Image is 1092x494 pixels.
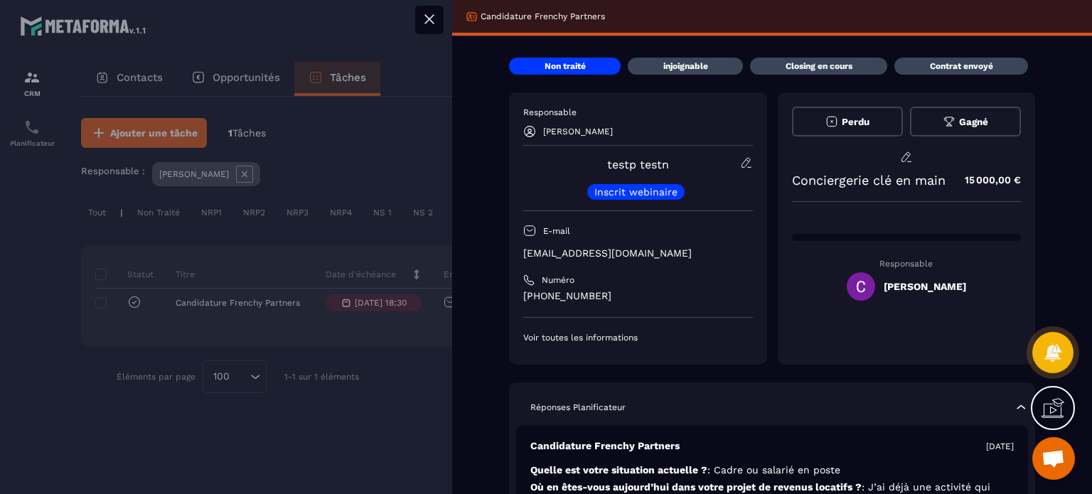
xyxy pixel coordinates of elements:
p: [PERSON_NAME] [543,127,613,136]
h5: [PERSON_NAME] [884,281,966,292]
p: E-mail [543,225,570,237]
p: Closing en cours [786,60,852,72]
p: Conciergerie clé en main [792,173,946,188]
button: Gagné [910,107,1021,136]
span: Gagné [959,117,988,127]
p: Numéro [542,274,574,286]
p: Non traité [545,60,586,72]
p: Réponses Planificateur [530,402,626,413]
p: Candidature Frenchy Partners [481,11,605,22]
p: Candidature Frenchy Partners [530,439,680,453]
p: 15 000,00 € [951,166,1021,194]
p: [EMAIL_ADDRESS][DOMAIN_NAME] [523,247,753,260]
div: Ouvrir le chat [1032,437,1075,480]
p: Responsable [792,259,1022,269]
p: Voir toutes les informations [523,332,753,343]
p: [PHONE_NUMBER] [523,289,753,303]
span: : Cadre ou salarié en poste [707,464,840,476]
p: Inscrit webinaire [594,187,678,197]
p: Contrat envoyé [930,60,993,72]
p: Quelle est votre situation actuelle ? [530,463,1014,477]
span: Perdu [842,117,869,127]
p: Responsable [523,107,753,118]
p: injoignable [663,60,708,72]
button: Perdu [792,107,903,136]
a: testp testn [607,158,669,171]
p: [DATE] [986,441,1014,452]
